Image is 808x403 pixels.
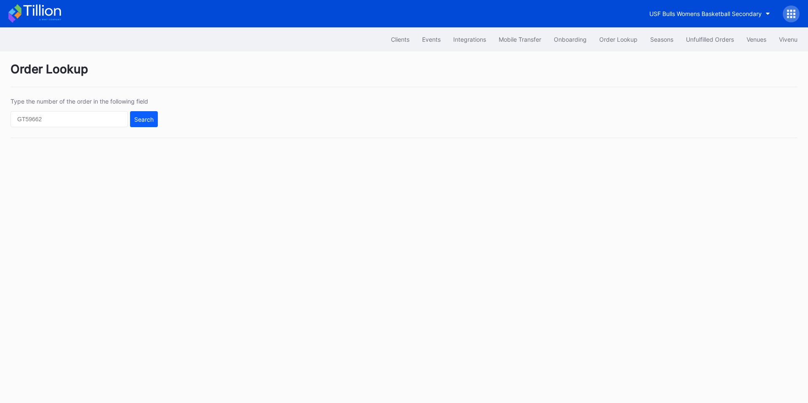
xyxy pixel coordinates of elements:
div: USF Bulls Womens Basketball Secondary [649,10,762,17]
div: Events [422,36,441,43]
div: Search [134,116,154,123]
button: Onboarding [548,32,593,47]
div: Order Lookup [599,36,638,43]
button: Events [416,32,447,47]
div: Vivenu [779,36,797,43]
div: Venues [747,36,766,43]
button: Order Lookup [593,32,644,47]
button: Mobile Transfer [492,32,548,47]
div: Onboarding [554,36,587,43]
button: Clients [385,32,416,47]
button: Vivenu [773,32,804,47]
div: Mobile Transfer [499,36,541,43]
button: Integrations [447,32,492,47]
div: Type the number of the order in the following field [11,98,158,105]
div: Integrations [453,36,486,43]
button: Unfulfilled Orders [680,32,740,47]
div: Order Lookup [11,62,797,87]
button: Search [130,111,158,127]
div: Seasons [650,36,673,43]
div: Clients [391,36,409,43]
button: USF Bulls Womens Basketball Secondary [643,6,776,21]
div: Unfulfilled Orders [686,36,734,43]
input: GT59662 [11,111,128,127]
button: Seasons [644,32,680,47]
button: Venues [740,32,773,47]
